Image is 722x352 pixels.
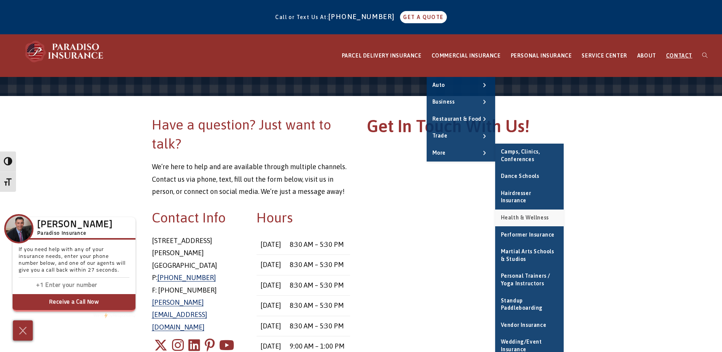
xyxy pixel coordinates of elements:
[511,53,572,59] span: PERSONAL INSURANCE
[495,185,564,209] a: Hairdresser Insurance
[432,133,448,139] span: Trade
[290,322,344,330] time: 8:30 AM – 5:30 PM
[495,243,564,267] a: Martial Arts Schools & Studios
[582,53,627,59] span: SERVICE CENTER
[257,235,285,255] td: [DATE]
[342,53,422,59] span: PARCEL DELIVERY INSURANCE
[257,316,285,336] td: [DATE]
[367,115,566,141] h1: Get In Touch With Us!
[290,281,344,289] time: 8:30 AM – 5:30 PM
[427,111,495,128] a: Restaurant & Food
[501,248,554,262] span: Martial Arts Schools & Studios
[432,82,445,88] span: Auto
[495,293,564,317] a: Standup Paddleboarding
[501,214,549,221] span: Health & Wellness
[257,255,285,275] td: [DATE]
[501,149,540,162] span: Camps, Clinics, Conferences
[432,99,455,105] span: Business
[495,317,564,334] a: Vendor Insurance
[666,53,692,59] span: CONTACT
[290,342,344,350] time: 9:00 AM – 1:00 PM
[152,208,245,227] h2: Contact Info
[427,35,506,77] a: COMMERCIAL INSURANCE
[501,232,555,238] span: Performer Insurance
[275,14,328,20] span: Call or Text Us At:
[495,227,564,243] a: Performer Insurance
[427,77,495,94] a: Auto
[495,210,564,226] a: Health & Wellness
[427,128,495,144] a: Trade
[495,144,564,168] a: Camps, Clinics, Conferences
[257,275,285,295] td: [DATE]
[432,116,481,122] span: Restaurant & Food
[427,145,495,162] a: More
[577,35,632,77] a: SERVICE CENTER
[152,298,207,331] a: [PERSON_NAME][EMAIL_ADDRESS][DOMAIN_NAME]
[152,115,351,154] h2: Have a question? Just want to talk?
[23,40,107,63] img: Paradiso Insurance
[501,298,543,311] span: Standup Paddleboarding
[632,35,661,77] a: ABOUT
[506,35,577,77] a: PERSONAL INSURANCE
[432,150,446,156] span: More
[257,296,285,316] td: [DATE]
[427,94,495,110] a: Business
[501,273,550,286] span: Personal Trainers / Yoga Instructors
[661,35,697,77] a: CONTACT
[637,53,656,59] span: ABOUT
[432,53,501,59] span: COMMERCIAL INSURANCE
[337,35,427,77] a: PARCEL DELIVERY INSURANCE
[152,161,351,198] p: We’re here to help and are available through multiple channels. Contact us via phone, text, fill ...
[501,190,531,204] span: Hairdresser Insurance
[257,208,350,227] h2: Hours
[152,235,245,333] p: [STREET_ADDRESS] [PERSON_NAME][GEOGRAPHIC_DATA] P: F: [PHONE_NUMBER]
[501,322,547,328] span: Vendor Insurance
[501,173,539,179] span: Dance Schools
[400,11,446,23] a: GET A QUOTE
[290,240,344,248] time: 8:30 AM – 5:30 PM
[495,168,564,185] a: Dance Schools
[157,274,216,282] a: [PHONE_NUMBER]
[328,13,398,21] a: [PHONE_NUMBER]
[290,301,344,309] time: 8:30 AM – 5:30 PM
[495,268,564,292] a: Personal Trainers / Yoga Instructors
[290,261,344,269] time: 8:30 AM – 5:30 PM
